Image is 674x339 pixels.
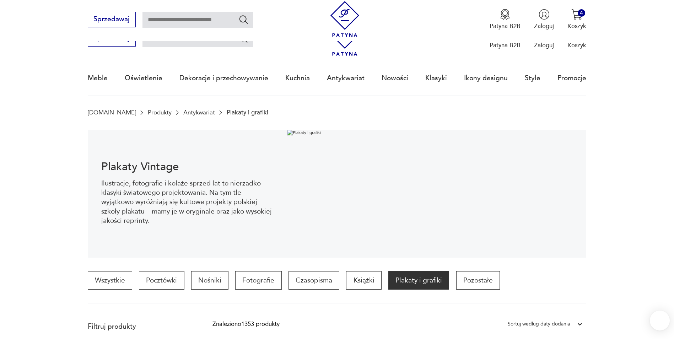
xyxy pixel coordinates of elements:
p: Ilustracje, fotografie i kolaże sprzed lat to nierzadko klasyki światowego projektowania. Na tym ... [101,179,274,226]
iframe: Smartsupp widget button [650,311,670,330]
a: Kuchnia [285,62,310,95]
h1: Plakaty Vintage [101,162,274,172]
img: Ikona medalu [500,9,511,20]
a: Ikona medaluPatyna B2B [490,9,521,30]
p: Koszyk [567,41,586,49]
p: Plakaty i grafiki [227,109,268,116]
img: Plakaty i grafiki [287,130,586,258]
img: Patyna - sklep z meblami i dekoracjami vintage [327,1,363,37]
a: Nośniki [191,271,228,290]
div: Sortuj według daty dodania [508,319,570,329]
div: Znaleziono 1353 produkty [212,319,280,329]
a: Nowości [382,62,408,95]
a: Produkty [148,109,172,116]
a: Style [525,62,540,95]
img: Ikonka użytkownika [539,9,550,20]
a: Książki [346,271,381,290]
button: Sprzedawaj [88,12,136,27]
img: Ikona koszyka [571,9,582,20]
p: Patyna B2B [490,22,521,30]
a: Czasopisma [289,271,339,290]
a: Pocztówki [139,271,184,290]
p: Koszyk [567,22,586,30]
p: Zaloguj [534,41,554,49]
p: Filtruj produkty [88,322,192,331]
button: Szukaj [238,14,249,25]
a: Antykwariat [327,62,365,95]
button: Szukaj [238,33,249,44]
a: Ikony designu [464,62,508,95]
a: Antykwariat [183,109,215,116]
a: Fotografie [235,271,281,290]
button: Patyna B2B [490,9,521,30]
button: 4Koszyk [567,9,586,30]
a: Plakaty i grafiki [388,271,449,290]
p: Zaloguj [534,22,554,30]
a: Promocje [557,62,586,95]
a: Dekoracje i przechowywanie [179,62,268,95]
a: Sprzedawaj [88,17,136,23]
a: Klasyki [425,62,447,95]
a: Meble [88,62,108,95]
a: Oświetlenie [125,62,162,95]
a: Sprzedawaj [88,36,136,42]
button: Zaloguj [534,9,554,30]
p: Patyna B2B [490,41,521,49]
a: [DOMAIN_NAME] [88,109,136,116]
a: Wszystkie [88,271,132,290]
a: Pozostałe [456,271,500,290]
div: 4 [578,9,585,17]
